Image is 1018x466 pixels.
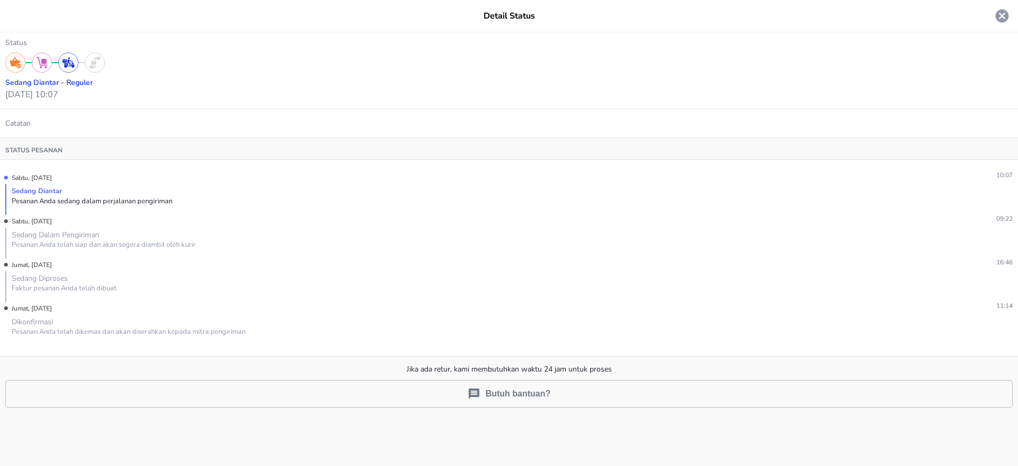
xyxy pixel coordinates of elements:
div: Sedang Diantar [12,186,1011,196]
div: Sedang Dalam Pengiriman [12,230,1011,240]
div: Pesanan Anda sedang dalam perjalanan pengiriman [12,196,1011,206]
div: Dikonfirmasi [12,317,1011,327]
p: Detail Status [484,10,535,22]
p: Status [5,37,1013,48]
p: 10:07 [52,170,1013,186]
p: Sedang diantar - Reguler [5,77,1013,88]
div: Sedang Diproses [12,273,1011,283]
div: Pesanan Anda telah dikemas dan akan diserahkan kepada mitra pengiriman [12,327,1011,337]
p: Jika ada retur, kami membutuhkan waktu 24 jam untuk proses [5,364,1013,380]
p: 09:22 [52,214,1013,230]
p: Jumat, [DATE] [5,301,52,317]
div: Pesanan Anda telah siap dan akan segera diambil oleh kurir [12,240,1011,250]
p: Sabtu, [DATE] [5,214,52,230]
button: Butuh bantuan? [5,380,1013,408]
p: Catatan [5,118,1013,129]
p: 11:14 [52,301,1013,317]
p: 16:46 [52,257,1013,273]
p: Jumat, [DATE] [5,257,52,273]
p: Sabtu, [DATE] [5,170,52,186]
p: [DATE] 10:07 [5,88,1013,101]
div: Faktur pesanan Anda telah dibuat [12,283,1011,294]
p: Status pesanan [5,146,63,154]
